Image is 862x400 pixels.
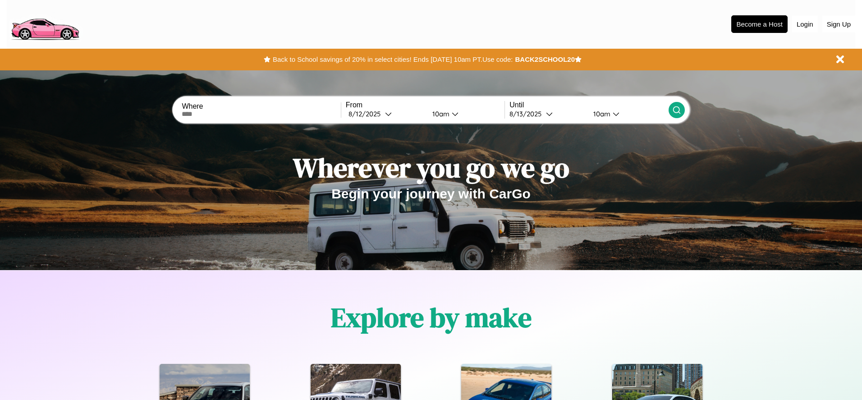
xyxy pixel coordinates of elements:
button: Become a Host [731,15,788,33]
button: 10am [425,109,504,119]
img: logo [7,5,83,42]
label: Until [509,101,668,109]
button: 10am [586,109,668,119]
label: From [346,101,504,109]
div: 10am [428,110,452,118]
div: 8 / 13 / 2025 [509,110,546,118]
label: Where [182,102,340,110]
button: Login [792,16,818,32]
b: BACK2SCHOOL20 [515,55,575,63]
h1: Explore by make [331,299,532,336]
div: 8 / 12 / 2025 [348,110,385,118]
button: Back to School savings of 20% in select cities! Ends [DATE] 10am PT.Use code: [271,53,515,66]
button: 8/12/2025 [346,109,425,119]
div: 10am [589,110,613,118]
button: Sign Up [822,16,855,32]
